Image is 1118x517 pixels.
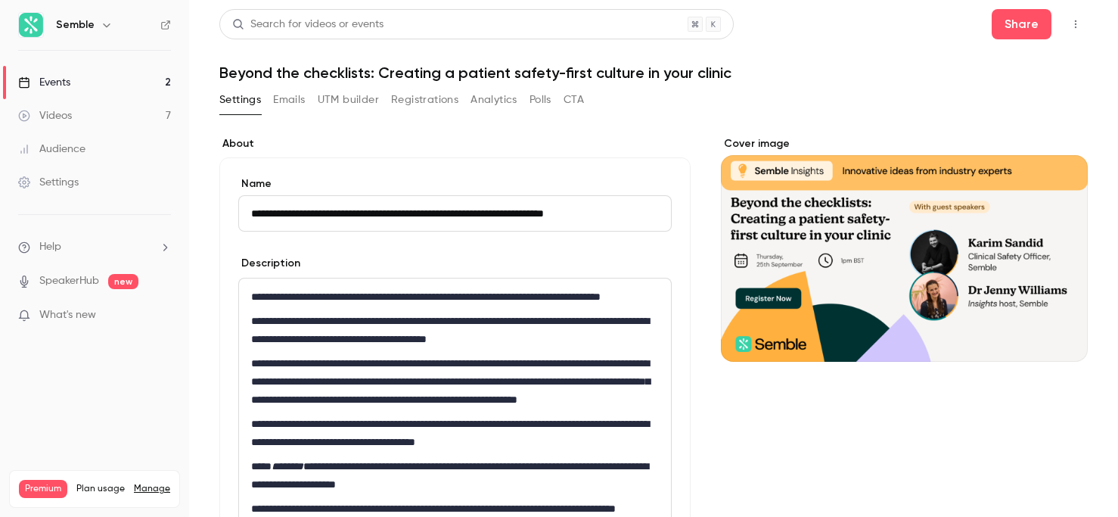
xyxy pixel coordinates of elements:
div: Search for videos or events [232,17,384,33]
button: Emails [273,88,305,112]
span: Plan usage [76,483,125,495]
a: SpeakerHub [39,273,99,289]
label: Cover image [721,136,1088,151]
iframe: Noticeable Trigger [153,309,171,322]
label: Description [238,256,300,271]
label: About [219,136,691,151]
span: Help [39,239,61,255]
div: Videos [18,108,72,123]
li: help-dropdown-opener [18,239,171,255]
button: CTA [564,88,584,112]
span: Premium [19,480,67,498]
img: Semble [19,13,43,37]
button: Polls [529,88,551,112]
section: Cover image [721,136,1088,362]
span: new [108,274,138,289]
a: Manage [134,483,170,495]
h1: Beyond the checklists: Creating a patient safety-first culture in your clinic [219,64,1088,82]
button: Share [992,9,1051,39]
button: Registrations [391,88,458,112]
button: Settings [219,88,261,112]
h6: Semble [56,17,95,33]
div: Settings [18,175,79,190]
button: UTM builder [318,88,379,112]
label: Name [238,176,672,192]
button: Analytics [470,88,517,112]
div: Audience [18,142,85,157]
span: What's new [39,307,96,323]
div: Events [18,75,70,90]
